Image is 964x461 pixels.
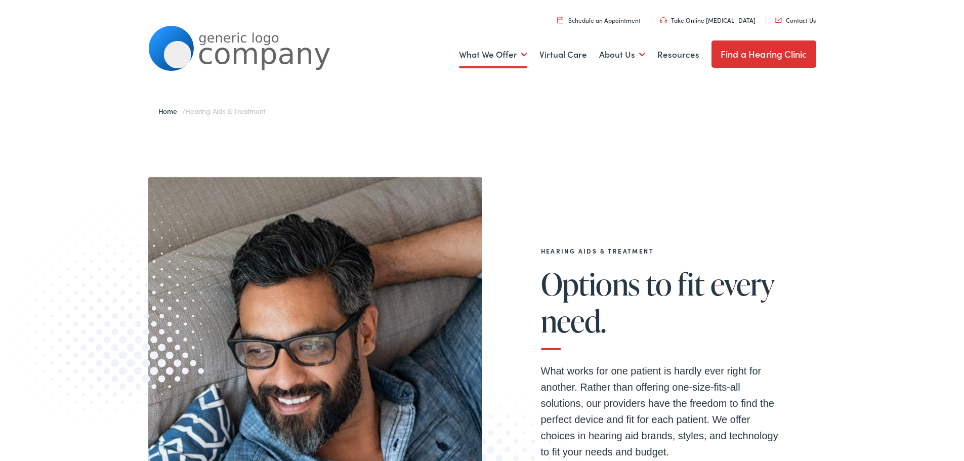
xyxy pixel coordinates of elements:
[599,36,645,73] a: About Us
[775,16,816,24] a: Contact Us
[185,106,265,116] span: Hearing Aids & Treatment
[775,18,782,23] img: utility icon
[657,36,699,73] a: Resources
[459,36,527,73] a: What We Offer
[711,40,816,68] a: Find a Hearing Clinic
[541,363,784,460] p: What works for one patient is hardly ever right for another. Rather than offering one-size-fits-a...
[539,36,587,73] a: Virtual Care
[646,267,672,301] span: to
[678,267,704,301] span: fit
[158,106,182,116] a: Home
[660,16,756,24] a: Take Online [MEDICAL_DATA]
[557,17,563,23] img: utility icon
[541,247,784,255] h2: Hearing Aids & Treatment
[158,106,266,116] span: /
[541,304,606,338] span: need.
[660,17,667,23] img: utility icon
[557,16,641,24] a: Schedule an Appointment
[541,267,640,301] span: Options
[710,267,775,301] span: every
